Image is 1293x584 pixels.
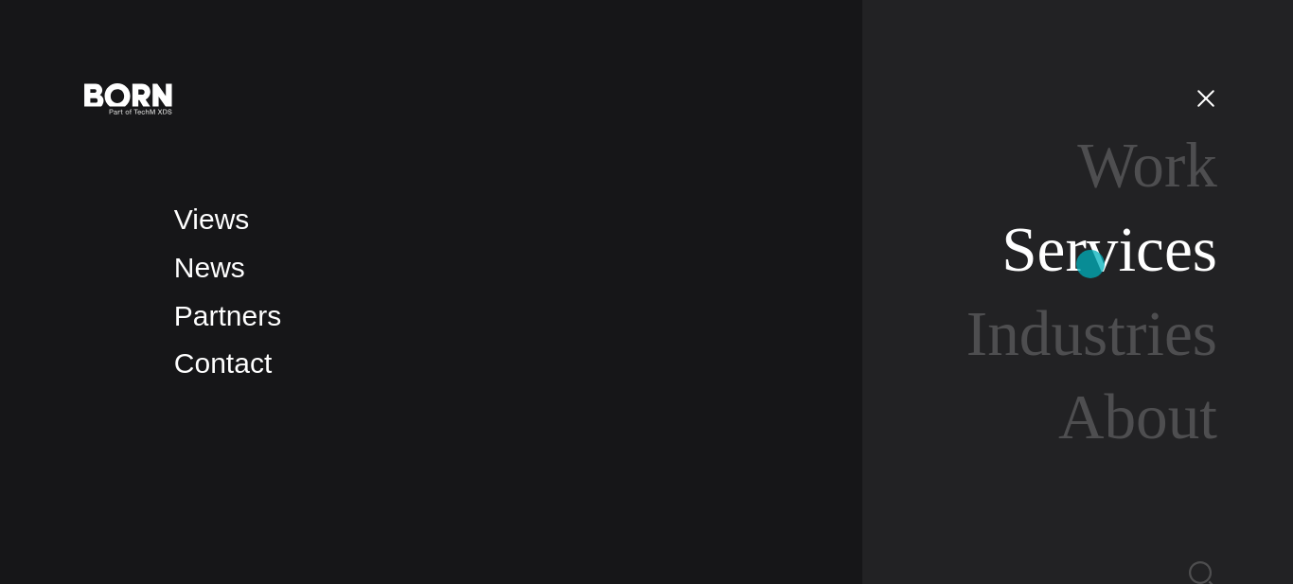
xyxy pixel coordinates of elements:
[1001,214,1217,285] a: Services
[174,252,245,283] a: News
[174,300,281,331] a: Partners
[1077,130,1217,201] a: Work
[1183,78,1229,117] button: Open
[174,204,249,235] a: Views
[174,347,272,379] a: Contact
[1058,381,1217,452] a: About
[966,298,1217,369] a: Industries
